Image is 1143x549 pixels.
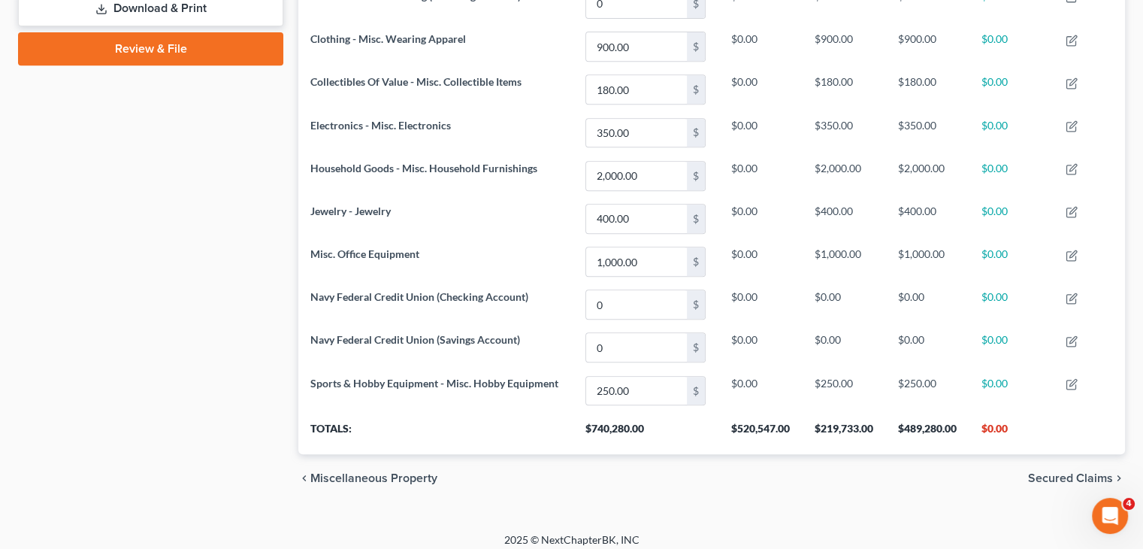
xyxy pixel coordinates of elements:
div: $ [687,75,705,104]
input: 0.00 [586,377,687,405]
td: $0.00 [719,68,803,111]
td: $400.00 [886,197,969,240]
div: $ [687,247,705,276]
td: $1,000.00 [886,240,969,283]
td: $0.00 [719,197,803,240]
a: Review & File [18,32,283,65]
td: $0.00 [886,326,969,369]
i: chevron_right [1113,472,1125,484]
td: $900.00 [803,25,886,68]
span: Navy Federal Credit Union (Savings Account) [310,333,520,346]
input: 0.00 [586,333,687,362]
input: 0.00 [586,32,687,61]
td: $180.00 [886,68,969,111]
td: $0.00 [803,326,886,369]
td: $180.00 [803,68,886,111]
td: $0.00 [969,111,1054,154]
span: Electronics - Misc. Electronics [310,119,451,132]
td: $2,000.00 [803,154,886,197]
td: $250.00 [803,369,886,412]
td: $350.00 [803,111,886,154]
i: chevron_left [298,472,310,484]
th: $740,280.00 [573,412,719,454]
td: $0.00 [719,111,803,154]
div: $ [687,377,705,405]
td: $0.00 [719,369,803,412]
td: $0.00 [969,284,1054,326]
span: Misc. Office Equipment [310,247,419,260]
td: $0.00 [886,284,969,326]
td: $0.00 [719,25,803,68]
td: $0.00 [803,284,886,326]
td: $400.00 [803,197,886,240]
td: $900.00 [886,25,969,68]
td: $250.00 [886,369,969,412]
input: 0.00 [586,290,687,319]
input: 0.00 [586,75,687,104]
span: Clothing - Misc. Wearing Apparel [310,32,466,45]
input: 0.00 [586,119,687,147]
th: $219,733.00 [803,412,886,454]
td: $0.00 [969,326,1054,369]
td: $1,000.00 [803,240,886,283]
span: Jewelry - Jewelry [310,205,391,217]
td: $0.00 [969,154,1054,197]
td: $0.00 [719,154,803,197]
div: $ [687,119,705,147]
input: 0.00 [586,162,687,190]
input: 0.00 [586,247,687,276]
input: 0.00 [586,205,687,233]
td: $0.00 [969,68,1054,111]
td: $0.00 [969,369,1054,412]
td: $0.00 [969,240,1054,283]
td: $0.00 [969,197,1054,240]
button: chevron_left Miscellaneous Property [298,472,437,484]
iframe: Intercom live chat [1092,498,1128,534]
div: $ [687,290,705,319]
button: Secured Claims chevron_right [1028,472,1125,484]
div: $ [687,32,705,61]
th: $489,280.00 [886,412,969,454]
td: $0.00 [719,240,803,283]
span: Miscellaneous Property [310,472,437,484]
th: Totals: [298,412,573,454]
th: $520,547.00 [719,412,803,454]
td: $0.00 [719,326,803,369]
td: $2,000.00 [886,154,969,197]
span: Secured Claims [1028,472,1113,484]
span: Household Goods - Misc. Household Furnishings [310,162,537,174]
td: $0.00 [719,284,803,326]
div: $ [687,162,705,190]
span: Collectibles Of Value - Misc. Collectible Items [310,75,522,88]
th: $0.00 [969,412,1054,454]
span: Sports & Hobby Equipment - Misc. Hobby Equipment [310,377,558,390]
div: $ [687,205,705,233]
span: 4 [1123,498,1135,510]
div: $ [687,333,705,362]
td: $350.00 [886,111,969,154]
span: Navy Federal Credit Union (Checking Account) [310,290,528,303]
td: $0.00 [969,25,1054,68]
